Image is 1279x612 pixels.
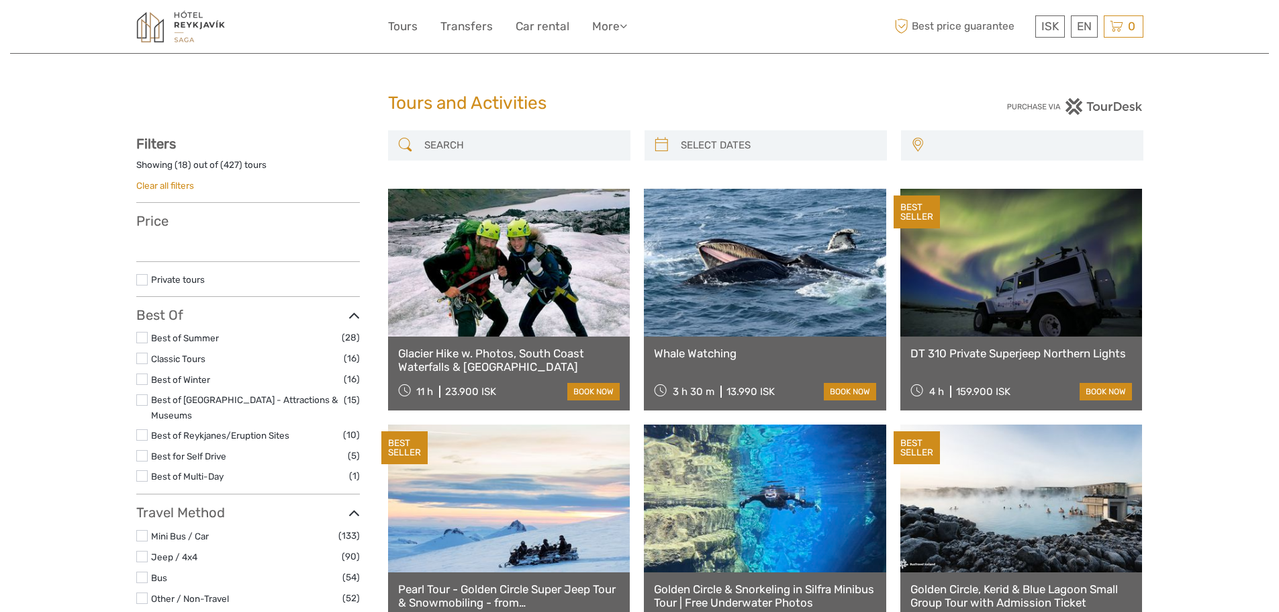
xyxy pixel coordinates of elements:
[151,333,219,343] a: Best of Summer
[381,431,428,465] div: BEST SELLER
[894,195,940,229] div: BEST SELLER
[1126,19,1137,33] span: 0
[1006,98,1143,115] img: PurchaseViaTourDesk.png
[224,159,239,171] label: 427
[136,307,360,323] h3: Best Of
[445,386,496,398] div: 23.900 ISK
[654,582,876,610] a: Golden Circle & Snorkeling in Silfra Minibus Tour | Free Underwater Photos
[151,572,167,583] a: Bus
[342,549,360,564] span: (90)
[398,582,620,610] a: Pearl Tour - Golden Circle Super Jeep Tour & Snowmobiling - from [GEOGRAPHIC_DATA]
[136,180,194,191] a: Clear all filters
[349,468,360,484] span: (1)
[151,593,229,604] a: Other / Non-Travel
[956,386,1010,398] div: 159.900 ISK
[151,430,289,441] a: Best of Reykjanes/Eruption Sites
[344,351,360,366] span: (16)
[440,17,493,36] a: Transfers
[675,134,880,157] input: SELECT DATES
[1041,19,1059,33] span: ISK
[151,531,209,541] a: Mini Bus / Car
[342,570,360,585] span: (54)
[178,159,188,171] label: 18
[1071,15,1098,38] div: EN
[136,213,360,229] h3: Price
[910,582,1133,610] a: Golden Circle, Kerid & Blue Lagoon Small Group Tour with Admission Ticket
[592,17,627,36] a: More
[824,383,876,400] a: book now
[151,471,224,482] a: Best of Multi-Day
[151,274,205,285] a: Private tours
[416,386,433,398] span: 11 h
[419,134,624,157] input: SEARCH
[343,427,360,443] span: (10)
[136,136,176,152] strong: Filters
[398,347,620,374] a: Glacier Hike w. Photos, South Coast Waterfalls & [GEOGRAPHIC_DATA]
[342,330,360,345] span: (28)
[894,431,940,465] div: BEST SELLER
[151,552,197,562] a: Jeep / 4x4
[567,383,620,400] a: book now
[136,505,360,521] h3: Travel Method
[136,10,226,43] img: 1545-f919e0b8-ed97-4305-9c76-0e37fee863fd_logo_small.jpg
[136,159,360,179] div: Showing ( ) out of ( ) tours
[929,386,944,398] span: 4 h
[388,93,892,114] h1: Tours and Activities
[726,386,775,398] div: 13.990 ISK
[892,15,1032,38] span: Best price guarantee
[1080,383,1132,400] a: book now
[342,591,360,606] span: (52)
[151,451,226,462] a: Best for Self Drive
[151,394,338,421] a: Best of [GEOGRAPHIC_DATA] - Attractions & Museums
[516,17,569,36] a: Car rental
[151,353,205,364] a: Classic Tours
[388,17,418,36] a: Tours
[344,371,360,387] span: (16)
[910,347,1133,360] a: DT 310 Private Superjeep Northern Lights
[654,347,876,360] a: Whale Watching
[673,386,714,398] span: 3 h 30 m
[344,392,360,408] span: (15)
[348,448,360,464] span: (5)
[151,374,210,385] a: Best of Winter
[338,528,360,543] span: (133)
